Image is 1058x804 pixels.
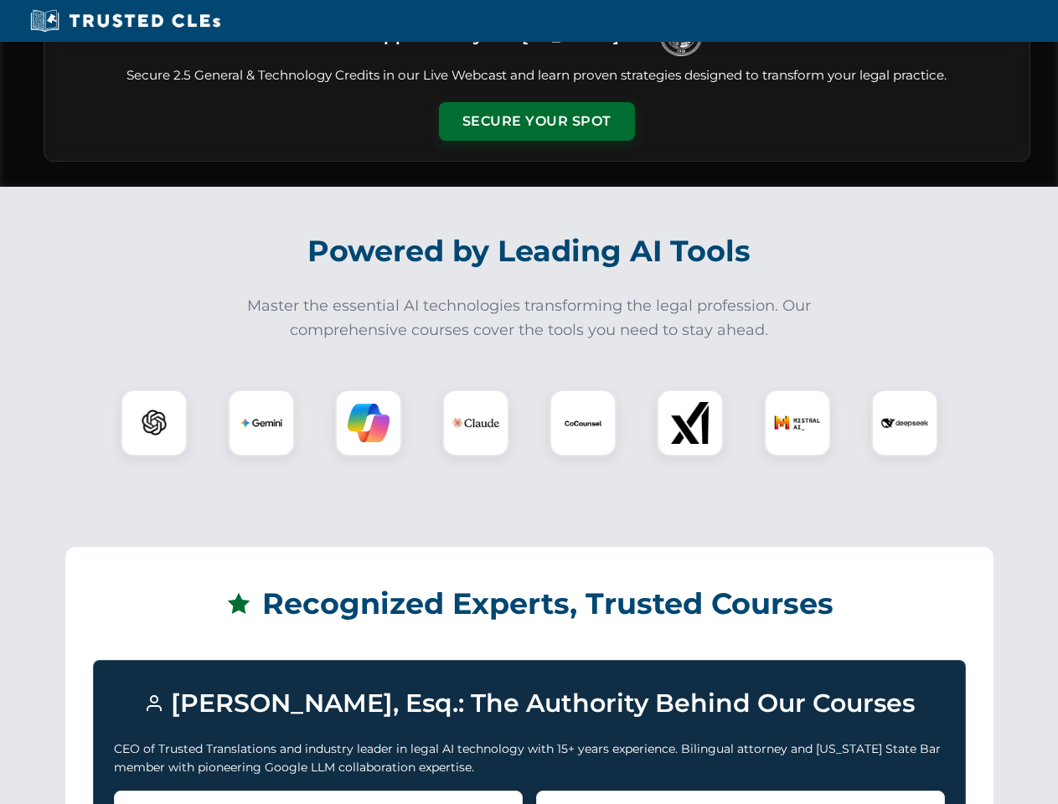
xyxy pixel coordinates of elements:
[550,389,617,456] div: CoCounsel
[335,389,402,456] div: Copilot
[452,399,499,446] img: Claude Logo
[442,389,509,456] div: Claude
[121,389,188,456] div: ChatGPT
[130,399,178,447] img: ChatGPT Logo
[562,402,604,444] img: CoCounsel Logo
[236,294,823,343] p: Master the essential AI technologies transforming the legal profession. Our comprehensive courses...
[881,399,928,446] img: DeepSeek Logo
[348,402,390,444] img: Copilot Logo
[114,681,945,726] h3: [PERSON_NAME], Esq.: The Authority Behind Our Courses
[669,402,711,444] img: xAI Logo
[25,8,225,33] img: Trusted CLEs
[93,575,966,633] h2: Recognized Experts, Trusted Courses
[65,222,993,281] h2: Powered by Leading AI Tools
[657,389,724,456] div: xAI
[65,66,1009,85] p: Secure 2.5 General & Technology Credits in our Live Webcast and learn proven strategies designed ...
[871,389,938,456] div: DeepSeek
[764,389,831,456] div: Mistral AI
[114,740,945,777] p: CEO of Trusted Translations and industry leader in legal AI technology with 15+ years experience....
[439,102,635,141] button: Secure Your Spot
[228,389,295,456] div: Gemini
[774,399,821,446] img: Mistral AI Logo
[240,402,282,444] img: Gemini Logo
